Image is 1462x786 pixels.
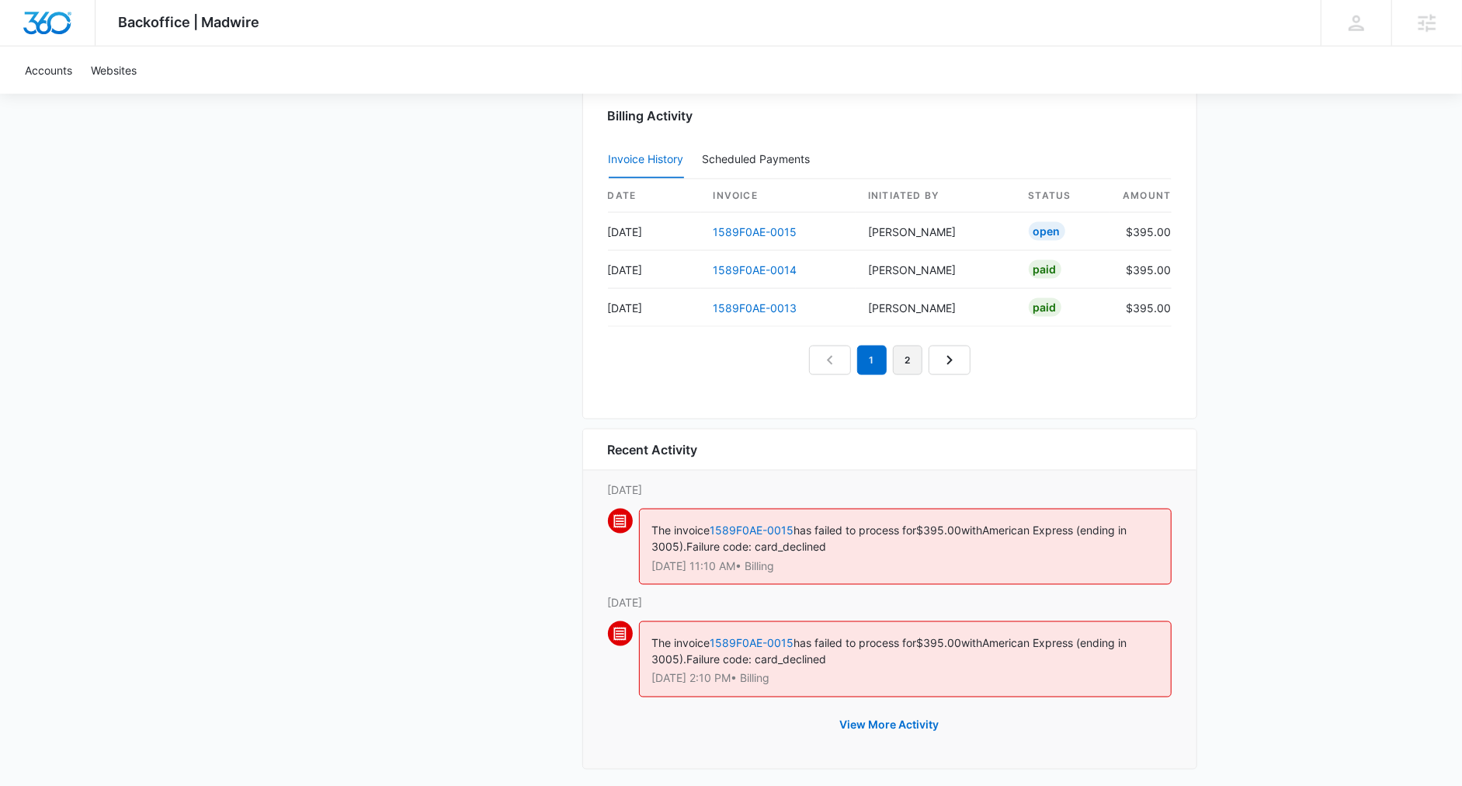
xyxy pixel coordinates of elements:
span: $395.00 [917,523,962,537]
th: amount [1110,179,1172,213]
span: with [962,636,983,649]
button: Invoice History [609,141,684,179]
div: Open [1029,222,1065,241]
span: Backoffice | Madwire [119,14,260,30]
th: status [1016,179,1110,213]
p: [DATE] [608,594,1172,610]
a: Next Page [929,346,971,375]
nav: Pagination [809,346,971,375]
h3: Billing Activity [608,106,1172,125]
a: 1589F0AE-0015 [710,636,794,649]
td: $395.00 [1110,289,1172,327]
th: invoice [701,179,856,213]
td: $395.00 [1110,213,1172,251]
a: Page 2 [893,346,922,375]
div: Scheduled Payments [703,154,817,165]
em: 1 [857,346,887,375]
h6: Recent Activity [608,440,698,459]
span: Failure code: card_declined [687,652,827,666]
a: Accounts [16,47,82,94]
span: The invoice [652,636,710,649]
td: $395.00 [1110,251,1172,289]
a: 1589F0AE-0014 [714,263,797,276]
button: View More Activity [825,707,955,744]
td: [DATE] [608,289,701,327]
span: The invoice [652,523,710,537]
p: [DATE] [608,482,1172,498]
a: 1589F0AE-0013 [714,301,797,315]
a: Websites [82,47,146,94]
td: [PERSON_NAME] [856,213,1016,251]
a: 1589F0AE-0015 [710,523,794,537]
span: has failed to process for [794,523,917,537]
td: [DATE] [608,251,701,289]
span: Failure code: card_declined [687,540,827,553]
td: [PERSON_NAME] [856,251,1016,289]
p: [DATE] 2:10 PM • Billing [652,673,1158,684]
td: [PERSON_NAME] [856,289,1016,327]
td: [DATE] [608,213,701,251]
span: with [962,523,983,537]
th: Initiated By [856,179,1016,213]
div: Paid [1029,260,1061,279]
span: $395.00 [917,636,962,649]
a: 1589F0AE-0015 [714,225,797,238]
div: Paid [1029,298,1061,317]
span: has failed to process for [794,636,917,649]
th: date [608,179,701,213]
p: [DATE] 11:10 AM • Billing [652,561,1158,572]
